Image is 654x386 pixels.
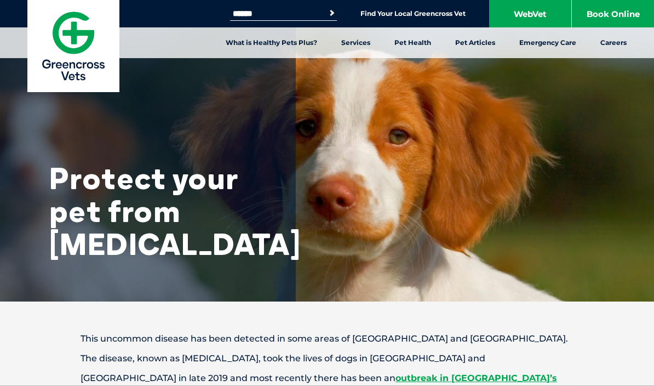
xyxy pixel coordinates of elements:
[329,27,382,58] a: Services
[49,162,268,260] h1: Protect your pet from [MEDICAL_DATA]
[588,27,639,58] a: Careers
[360,9,466,18] a: Find Your Local Greencross Vet
[443,27,507,58] a: Pet Articles
[382,27,443,58] a: Pet Health
[214,27,329,58] a: What is Healthy Pets Plus?
[326,8,337,19] button: Search
[507,27,588,58] a: Emergency Care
